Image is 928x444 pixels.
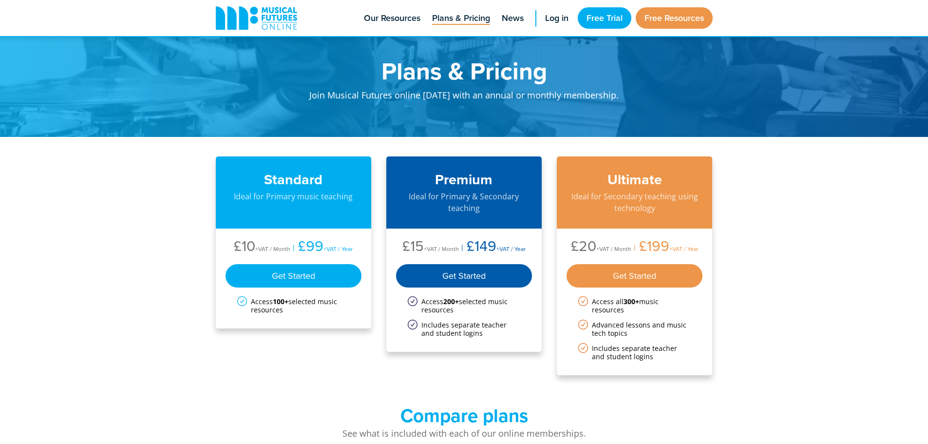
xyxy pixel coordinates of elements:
[567,191,703,214] p: Ideal for Secondary teaching using technology
[396,171,532,188] h3: Premium
[571,238,631,256] li: £20
[290,238,353,256] li: £99
[364,12,420,25] span: Our Resources
[274,83,654,113] p: Join Musical Futures online [DATE] with an annual or monthly membership.
[459,238,526,256] li: £149
[216,427,713,440] p: See what is included with each of our online memberships.
[631,238,699,256] li: £199
[567,264,703,288] div: Get Started
[496,245,526,253] span: +VAT / Year
[237,297,350,314] li: Access selected music resources
[396,191,532,214] p: Ideal for Primary & Secondary teaching
[274,58,654,83] h1: Plans & Pricing
[502,12,524,25] span: News
[396,264,532,288] div: Get Started
[596,245,631,253] span: +VAT / Month
[234,238,290,256] li: £10
[578,344,691,361] li: Includes separate teacher and student logins
[624,297,639,306] strong: 300+
[323,245,353,253] span: +VAT / Year
[578,7,631,29] a: Free Trial
[567,171,703,188] h3: Ultimate
[578,321,691,337] li: Advanced lessons and music tech topics
[408,297,521,314] li: Access selected music resources
[669,245,699,253] span: +VAT / Year
[273,297,288,306] strong: 100+
[636,7,713,29] a: Free Resources
[424,245,459,253] span: +VAT / Month
[402,238,459,256] li: £15
[226,171,362,188] h3: Standard
[432,12,490,25] span: Plans & Pricing
[578,297,691,314] li: Access all music resources
[545,12,568,25] span: Log in
[226,264,362,288] div: Get Started
[255,245,290,253] span: +VAT / Month
[443,297,459,306] strong: 200+
[408,321,521,337] li: Includes separate teacher and student logins
[216,405,713,427] h2: Compare plans
[226,191,362,202] p: Ideal for Primary music teaching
